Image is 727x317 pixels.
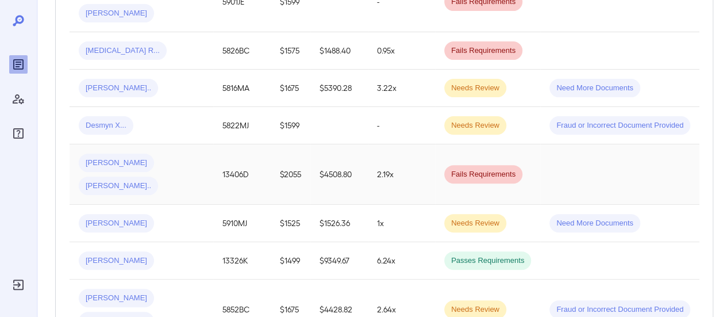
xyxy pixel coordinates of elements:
[271,107,310,144] td: $1599
[444,255,531,266] span: Passes Requirements
[79,83,158,94] span: [PERSON_NAME]..
[213,107,271,144] td: 5822MJ
[368,242,435,280] td: 6.24x
[444,120,506,131] span: Needs Review
[213,205,271,242] td: 5910MJ
[213,32,271,70] td: 5826BC
[368,107,435,144] td: -
[549,120,690,131] span: Fraud or Incorrect Document Provided
[213,242,271,280] td: 13326K
[271,205,310,242] td: $1525
[368,205,435,242] td: 1x
[79,45,167,56] span: [MEDICAL_DATA] R...
[549,304,690,315] span: Fraud or Incorrect Document Provided
[9,124,28,143] div: FAQ
[271,242,310,280] td: $1499
[271,70,310,107] td: $1675
[79,181,158,192] span: [PERSON_NAME]..
[310,32,368,70] td: $1488.40
[444,45,522,56] span: Fails Requirements
[444,83,506,94] span: Needs Review
[444,169,522,180] span: Fails Requirements
[79,8,154,19] span: [PERSON_NAME]
[444,218,506,229] span: Needs Review
[213,144,271,205] td: 13406D
[9,55,28,74] div: Reports
[271,32,310,70] td: $1575
[79,218,154,229] span: [PERSON_NAME]
[79,158,154,169] span: [PERSON_NAME]
[549,218,640,229] span: Need More Documents
[310,242,368,280] td: $9349.67
[310,144,368,205] td: $4508.80
[79,293,154,304] span: [PERSON_NAME]
[79,120,133,131] span: Desmyn X...
[213,70,271,107] td: 5816MA
[368,70,435,107] td: 3.22x
[368,32,435,70] td: 0.95x
[444,304,506,315] span: Needs Review
[9,90,28,108] div: Manage Users
[368,144,435,205] td: 2.19x
[9,276,28,294] div: Log Out
[549,83,640,94] span: Need More Documents
[271,144,310,205] td: $2055
[79,255,154,266] span: [PERSON_NAME]
[310,205,368,242] td: $1526.36
[310,70,368,107] td: $5390.28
